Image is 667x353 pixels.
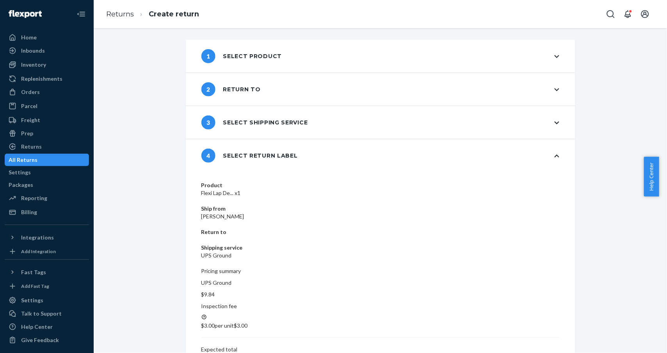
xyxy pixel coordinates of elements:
[201,244,560,252] dt: Shipping service
[5,100,89,112] a: Parcel
[5,321,89,333] a: Help Center
[5,166,89,179] a: Settings
[21,268,46,276] div: Fast Tags
[5,282,89,291] a: Add Fast Tag
[21,296,43,304] div: Settings
[21,208,37,216] div: Billing
[637,6,653,22] button: Open account menu
[5,206,89,218] a: Billing
[21,75,62,83] div: Replenishments
[5,127,89,140] a: Prep
[201,82,261,96] div: Return to
[201,213,560,220] dd: [PERSON_NAME]
[5,140,89,153] a: Returns
[73,6,89,22] button: Close Navigation
[5,86,89,98] a: Orders
[201,115,215,129] span: 3
[5,334,89,346] button: Give Feedback
[5,73,89,85] a: Replenishments
[21,336,59,344] div: Give Feedback
[201,82,215,96] span: 2
[5,294,89,307] a: Settings
[106,10,134,18] a: Returns
[5,154,89,166] a: All Returns
[21,102,37,110] div: Parcel
[21,47,45,55] div: Inbounds
[5,114,89,126] a: Freight
[21,194,47,202] div: Reporting
[21,323,53,331] div: Help Center
[201,49,282,63] div: Select product
[644,157,659,197] button: Help Center
[201,149,298,163] div: Select return label
[9,156,37,164] div: All Returns
[201,115,308,129] div: Select shipping service
[201,322,234,329] span: $3.00 per unit
[9,10,42,18] img: Flexport logo
[201,291,560,298] p: $9.84
[21,310,62,318] div: Talk to Support
[201,228,560,236] dt: Return to
[5,192,89,204] a: Reporting
[5,231,89,244] button: Integrations
[603,6,619,22] button: Open Search Box
[100,3,205,26] ol: breadcrumbs
[21,248,56,255] div: Add Integration
[5,307,89,320] a: Talk to Support
[201,279,560,287] p: UPS Ground
[21,129,33,137] div: Prep
[5,247,89,256] a: Add Integration
[201,149,215,163] span: 4
[201,189,560,197] dd: Flexi Lap De... x1
[201,205,560,213] dt: Ship from
[201,181,560,189] dt: Product
[201,322,560,330] p: $3.00
[21,88,40,96] div: Orders
[21,61,46,69] div: Inventory
[9,181,33,189] div: Packages
[21,234,54,241] div: Integrations
[21,116,40,124] div: Freight
[5,59,89,71] a: Inventory
[620,6,636,22] button: Open notifications
[21,283,49,289] div: Add Fast Tag
[5,179,89,191] a: Packages
[149,10,199,18] a: Create return
[5,44,89,57] a: Inbounds
[201,267,560,275] p: Pricing summary
[5,266,89,278] button: Fast Tags
[5,31,89,44] a: Home
[9,169,31,176] div: Settings
[201,252,560,259] dd: UPS Ground
[201,49,215,63] span: 1
[21,34,37,41] div: Home
[201,302,560,310] p: Inspection fee
[21,143,42,151] div: Returns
